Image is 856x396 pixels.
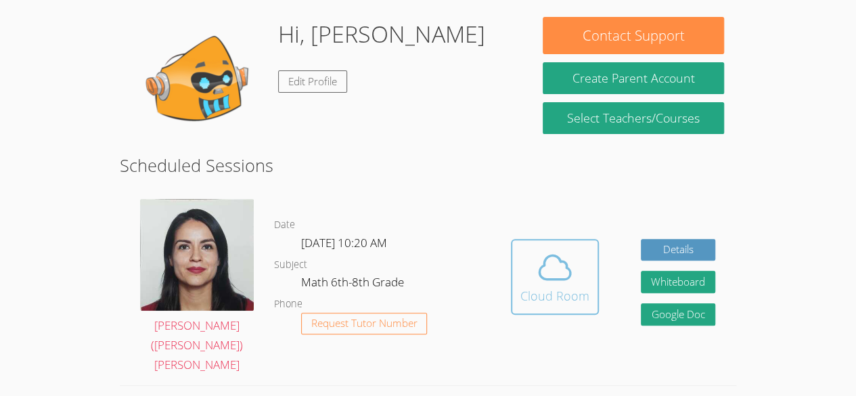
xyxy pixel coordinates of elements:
a: Edit Profile [278,70,347,93]
dd: Math 6th-8th Grade [301,273,407,296]
h2: Scheduled Sessions [120,152,736,178]
a: Details [641,239,715,261]
dt: Subject [274,257,307,273]
a: Select Teachers/Courses [543,102,723,134]
span: [DATE] 10:20 AM [301,235,387,250]
div: Cloud Room [520,286,589,305]
button: Whiteboard [641,271,715,293]
dt: Date [274,217,295,234]
img: picture.jpeg [140,199,254,310]
img: default.png [132,17,267,152]
a: [PERSON_NAME] ([PERSON_NAME]) [PERSON_NAME] [140,199,254,375]
a: Google Doc [641,303,715,326]
button: Create Parent Account [543,62,723,94]
button: Request Tutor Number [301,313,428,335]
button: Cloud Room [511,239,599,315]
h1: Hi, [PERSON_NAME] [278,17,485,51]
dt: Phone [274,296,302,313]
span: Request Tutor Number [311,318,418,328]
button: Contact Support [543,17,723,54]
